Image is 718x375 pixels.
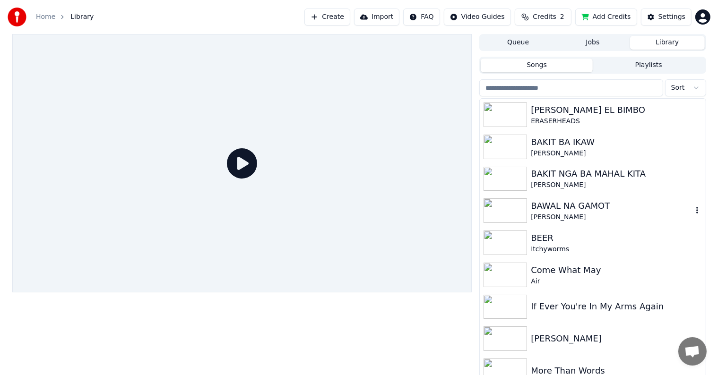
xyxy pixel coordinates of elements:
button: Import [354,9,399,26]
span: Credits [533,12,556,22]
span: Sort [671,83,685,93]
button: Create [304,9,350,26]
div: Air [531,277,701,286]
div: [PERSON_NAME] [531,149,701,158]
div: [PERSON_NAME] [531,332,701,345]
div: [PERSON_NAME] EL BIMBO [531,103,701,117]
span: Library [70,12,94,22]
div: [PERSON_NAME] [531,213,692,222]
span: 2 [560,12,564,22]
div: Itchyworms [531,245,701,254]
button: Video Guides [444,9,511,26]
button: Queue [481,36,555,50]
button: FAQ [403,9,440,26]
div: Come What May [531,264,701,277]
div: Settings [658,12,685,22]
button: Songs [481,59,593,72]
nav: breadcrumb [36,12,94,22]
button: Add Credits [575,9,637,26]
div: BAKIT BA IKAW [531,136,701,149]
a: Home [36,12,55,22]
button: Library [630,36,705,50]
div: BAWAL NA GAMOT [531,199,692,213]
button: Playlists [593,59,705,72]
button: Credits2 [515,9,571,26]
div: BAKIT NGA BA MAHAL KITA [531,167,701,180]
img: youka [8,8,26,26]
div: ERASERHEADS [531,117,701,126]
div: If Ever You're In My Arms Again [531,300,701,313]
button: Jobs [555,36,630,50]
div: [PERSON_NAME] [531,180,701,190]
button: Settings [641,9,692,26]
div: Open chat [678,337,707,366]
div: BEER [531,231,701,245]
